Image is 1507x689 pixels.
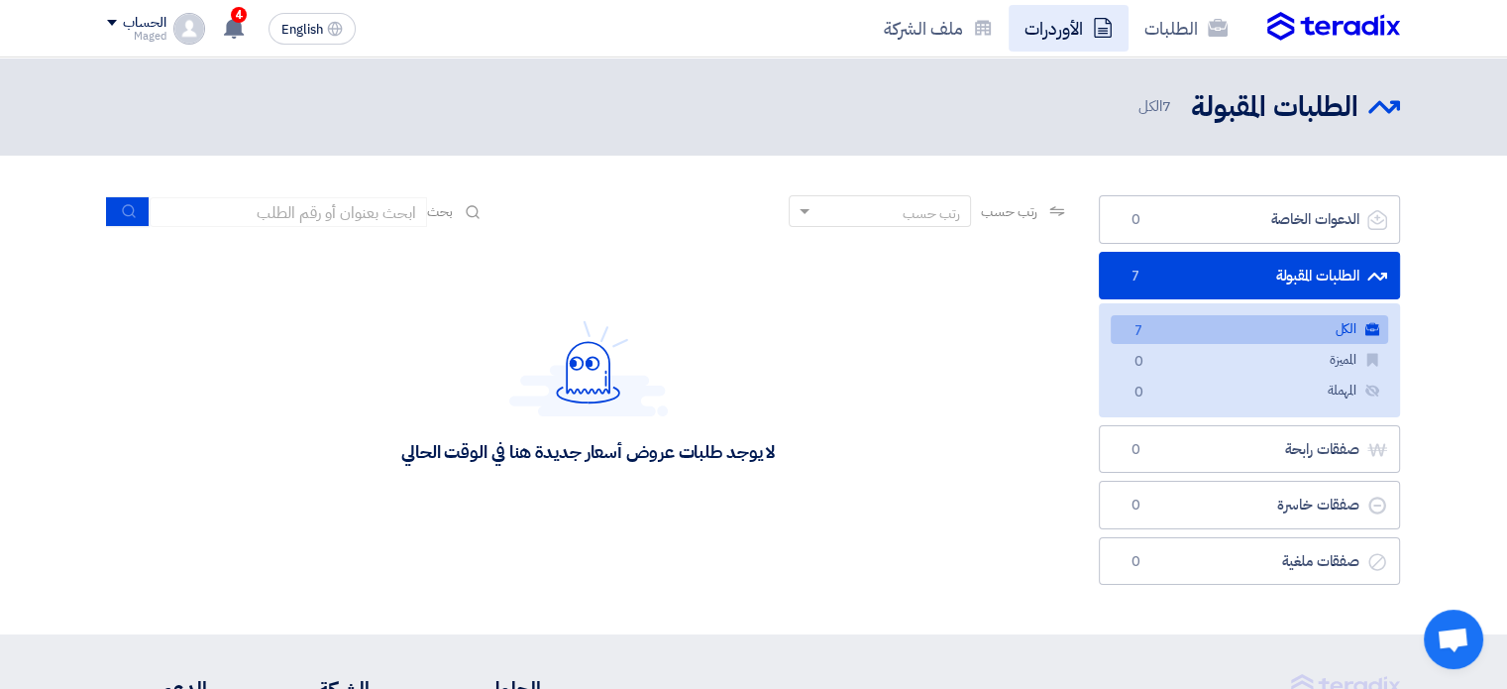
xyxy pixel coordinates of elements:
span: 0 [1124,210,1147,230]
span: 0 [1124,440,1147,460]
img: Hello [509,320,668,416]
span: 4 [231,7,247,23]
a: صفقات خاسرة0 [1099,481,1400,529]
span: 7 [1162,95,1171,117]
span: رتب حسب [981,201,1037,222]
div: Maged [107,31,165,42]
img: Teradix logo [1267,12,1400,42]
span: 7 [1124,267,1147,287]
button: English [269,13,356,45]
span: English [281,23,323,37]
a: الطلبات [1129,5,1243,52]
a: الدعوات الخاصة0 [1099,195,1400,244]
a: صفقات ملغية0 [1099,537,1400,586]
a: ملف الشركة [868,5,1009,52]
img: profile_test.png [173,13,205,45]
a: الطلبات المقبولة7 [1099,252,1400,300]
span: الكل [1137,95,1175,118]
h2: الطلبات المقبولة [1191,88,1358,127]
div: الحساب [123,15,165,32]
span: 0 [1127,383,1150,403]
a: المهملة [1111,377,1388,405]
span: 0 [1124,496,1147,516]
input: ابحث بعنوان أو رقم الطلب [150,197,427,227]
span: 7 [1127,321,1150,342]
span: 0 [1124,552,1147,572]
div: لا يوجد طلبات عروض أسعار جديدة هنا في الوقت الحالي [401,440,775,463]
div: رتب حسب [903,203,960,224]
a: صفقات رابحة0 [1099,425,1400,474]
div: Open chat [1424,610,1483,669]
a: المميزة [1111,346,1388,375]
span: بحث [427,201,453,222]
a: الكل [1111,315,1388,344]
span: 0 [1127,352,1150,373]
a: الأوردرات [1009,5,1129,52]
